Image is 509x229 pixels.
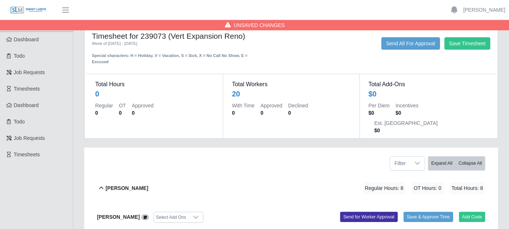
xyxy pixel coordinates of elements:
[412,182,444,194] span: OT Hours: 0
[95,80,214,89] dt: Total Hours
[14,152,40,157] span: Timesheets
[92,47,252,65] div: Special characters: H = Holiday, V = Vacation, S = Sick, X = No Call No Show, E = Excused
[261,102,283,109] dt: Approved
[288,109,308,117] dd: 0
[132,102,154,109] dt: Approved
[119,102,126,109] dt: OT
[369,89,377,99] div: $0
[14,135,45,141] span: Job Requests
[97,214,140,220] b: [PERSON_NAME]
[381,37,440,50] button: Send All For Approval
[288,102,308,109] dt: Declined
[105,184,148,192] b: [PERSON_NAME]
[369,102,390,109] dt: Per Diem
[459,212,486,222] button: Add Code
[95,89,99,99] div: 0
[14,86,40,92] span: Timesheets
[234,22,285,29] span: Unsaved Changes
[396,109,419,117] dd: $0
[404,212,453,222] button: Save & Approve Time
[92,31,252,41] h4: Timesheet for 239073 (Vert Expansion Reno)
[232,89,240,99] div: 20
[14,69,45,75] span: Job Requests
[141,214,149,220] a: View/Edit Notes
[95,109,113,117] dd: 0
[154,212,189,222] div: Select Add Ons
[463,6,505,14] a: [PERSON_NAME]
[14,53,25,59] span: Todo
[232,80,350,89] dt: Total Workers
[455,156,485,171] button: Collapse All
[14,37,39,42] span: Dashboard
[374,127,438,134] dd: $0
[396,102,419,109] dt: Incentives
[97,173,485,203] button: [PERSON_NAME] Regular Hours: 8 OT Hours: 0 Total Hours: 8
[363,182,406,194] span: Regular Hours: 8
[390,157,410,170] span: Filter
[369,80,487,89] dt: Total Add-Ons
[450,182,485,194] span: Total Hours: 8
[132,109,154,117] dd: 0
[369,109,390,117] dd: $0
[10,6,47,14] img: SLM Logo
[119,109,126,117] dd: 0
[14,119,25,125] span: Todo
[92,41,252,47] div: Week of [DATE] - [DATE]
[95,102,113,109] dt: Regular
[340,212,398,222] button: Send for Worker Approval
[232,102,254,109] dt: With Time
[444,37,490,50] button: Save Timesheet
[14,102,39,108] span: Dashboard
[428,156,485,171] div: bulk actions
[428,156,456,171] button: Expand All
[374,119,438,127] dt: Est. [GEOGRAPHIC_DATA]
[232,109,254,117] dd: 0
[261,109,283,117] dd: 0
